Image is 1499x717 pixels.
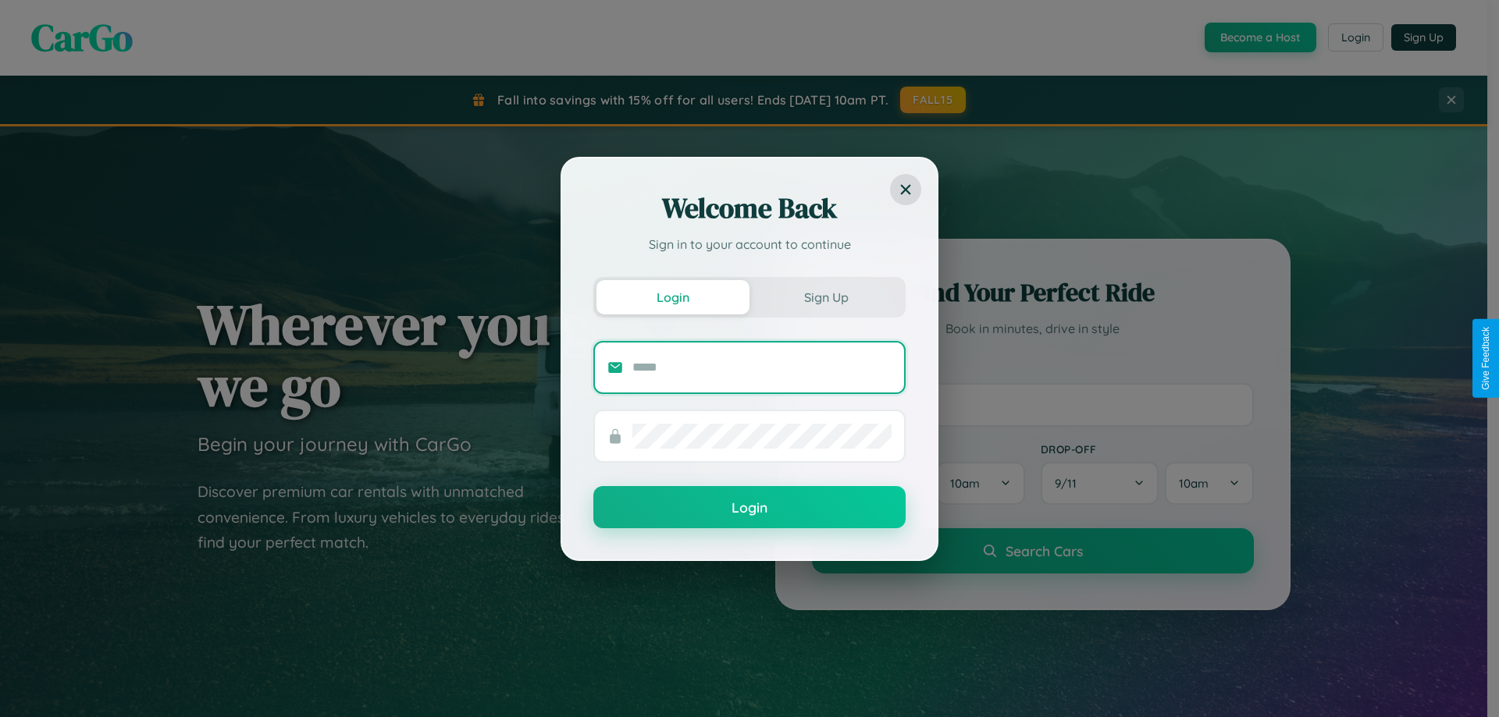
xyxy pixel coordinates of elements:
[593,486,906,528] button: Login
[749,280,903,314] button: Sign Up
[596,280,749,314] button: Login
[1480,327,1491,390] div: Give Feedback
[593,235,906,254] p: Sign in to your account to continue
[593,190,906,227] h2: Welcome Back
